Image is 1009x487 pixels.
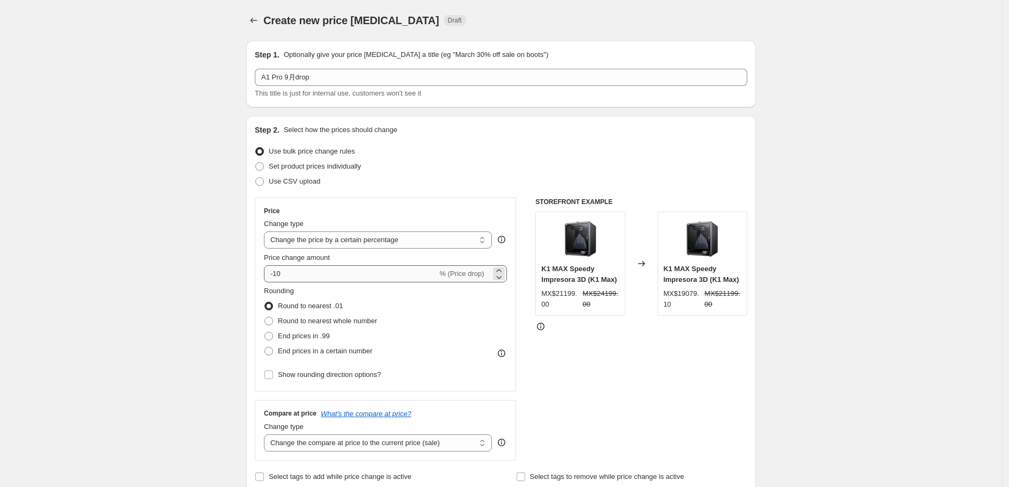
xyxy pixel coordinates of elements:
strike: MX$24199.00 [583,288,620,310]
button: What's the compare at price? [321,410,411,418]
h3: Price [264,207,279,215]
span: End prices in a certain number [278,347,372,355]
strike: MX$21199.00 [704,288,741,310]
span: Draft [448,16,462,25]
span: Change type [264,423,304,431]
span: Use bulk price change rules [269,147,355,155]
img: K1MAXSpeedyImpresora3D_80x.png [559,217,602,260]
h3: Compare at price [264,409,316,418]
span: K1 MAX Speedy Impresora 3D (K1 Max) [541,265,617,284]
span: Rounding [264,287,294,295]
span: This title is just for internal use, customers won't see it [255,89,421,97]
span: End prices in .99 [278,332,330,340]
input: 30% off holiday sale [255,69,747,86]
span: Use CSV upload [269,177,320,185]
div: help [496,234,507,245]
span: % (Price drop) [439,270,484,278]
input: -15 [264,265,437,282]
span: Select tags to add while price change is active [269,473,411,481]
span: Set product prices individually [269,162,361,170]
span: Price change amount [264,253,330,261]
h2: Step 1. [255,49,279,60]
div: MX$21199.00 [541,288,578,310]
span: Select tags to remove while price change is active [530,473,684,481]
span: Change type [264,220,304,228]
div: help [496,437,507,448]
p: Optionally give your price [MEDICAL_DATA] a title (eg "March 30% off sale on boots") [284,49,548,60]
span: K1 MAX Speedy Impresora 3D (K1 Max) [664,265,739,284]
span: Round to nearest .01 [278,302,343,310]
p: Select how the prices should change [284,125,397,135]
button: Price change jobs [246,13,261,28]
img: K1MAXSpeedyImpresora3D_80x.png [681,217,724,260]
span: Show rounding direction options? [278,370,381,379]
span: Create new price [MEDICAL_DATA] [263,14,439,26]
div: MX$19079.10 [664,288,701,310]
h2: Step 2. [255,125,279,135]
span: Round to nearest whole number [278,317,377,325]
h6: STOREFRONT EXAMPLE [535,198,747,206]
